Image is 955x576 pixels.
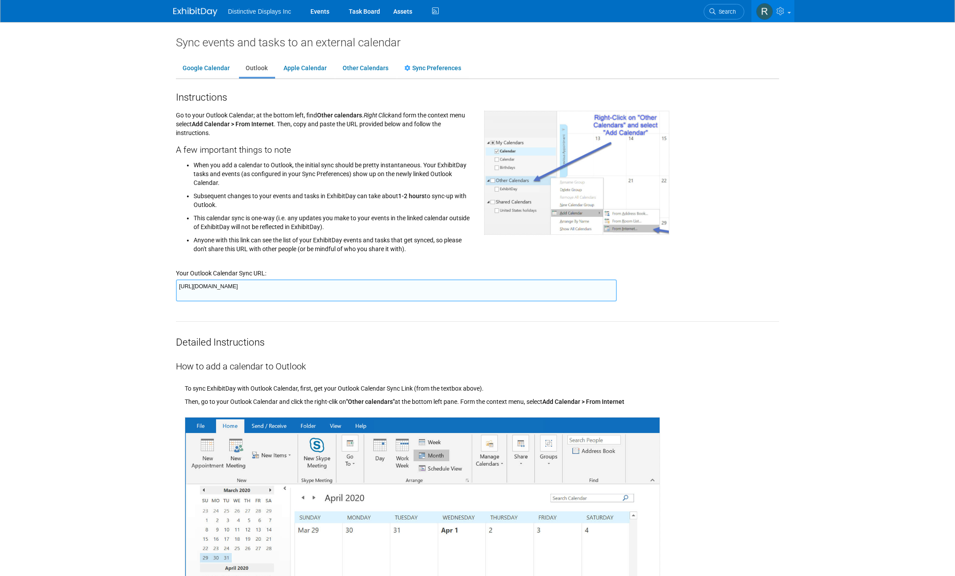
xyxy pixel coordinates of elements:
[194,231,471,253] li: Anyone with this link can see the list of your ExhibitDay events and tasks that get synced, so pl...
[185,373,779,393] div: To sync ExhibitDay with Outlook Calendar, first, get your Outlook Calendar Sync Link (from the te...
[176,137,471,156] div: A few important things to note
[239,60,274,77] a: Outlook
[173,8,217,16] img: ExhibitDay
[176,349,779,373] div: How to add a calendar to Outlook
[169,104,477,258] div: Go to your Outlook Calendar; at the bottom left, find . and form the context menu select . Then, ...
[542,398,624,405] span: Add Calendar > From Internet
[228,8,291,15] span: Distinctive Displays Inc
[398,192,425,200] span: 1-2 hours
[185,393,779,406] div: Then, go to your Outlook Calendar and click the right-clik on at the bottom left pane. Form the c...
[364,112,391,119] i: Right Click
[704,4,744,19] a: Search
[176,322,779,349] div: Detailed Instructions
[346,398,395,405] span: "Other calendars"
[317,112,362,119] span: Other calendars
[194,187,471,209] li: Subsequent changes to your events and tasks in ExhibitDay can take about to sync-up with Outlook.
[484,111,669,235] img: Outlook Calendar screen shot for adding external calendar
[176,88,779,104] div: Instructions
[176,279,617,301] textarea: [URL][DOMAIN_NAME]
[194,158,471,187] li: When you add a calendar to Outlook, the initial sync should be pretty instantaneous. Your Exhibit...
[716,8,736,15] span: Search
[756,3,773,20] img: ROBERT SARDIS
[194,209,471,231] li: This calendar sync is one-way (i.e. any updates you make to your events in the linked calendar ou...
[176,60,236,77] a: Google Calendar
[176,258,779,278] div: Your Outlook Calendar Sync URL:
[192,120,274,128] span: Add Calendar > From Internet
[277,60,333,77] a: Apple Calendar
[176,35,779,49] div: Sync events and tasks to an external calendar
[398,60,468,77] a: Sync Preferences
[336,60,395,77] a: Other Calendars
